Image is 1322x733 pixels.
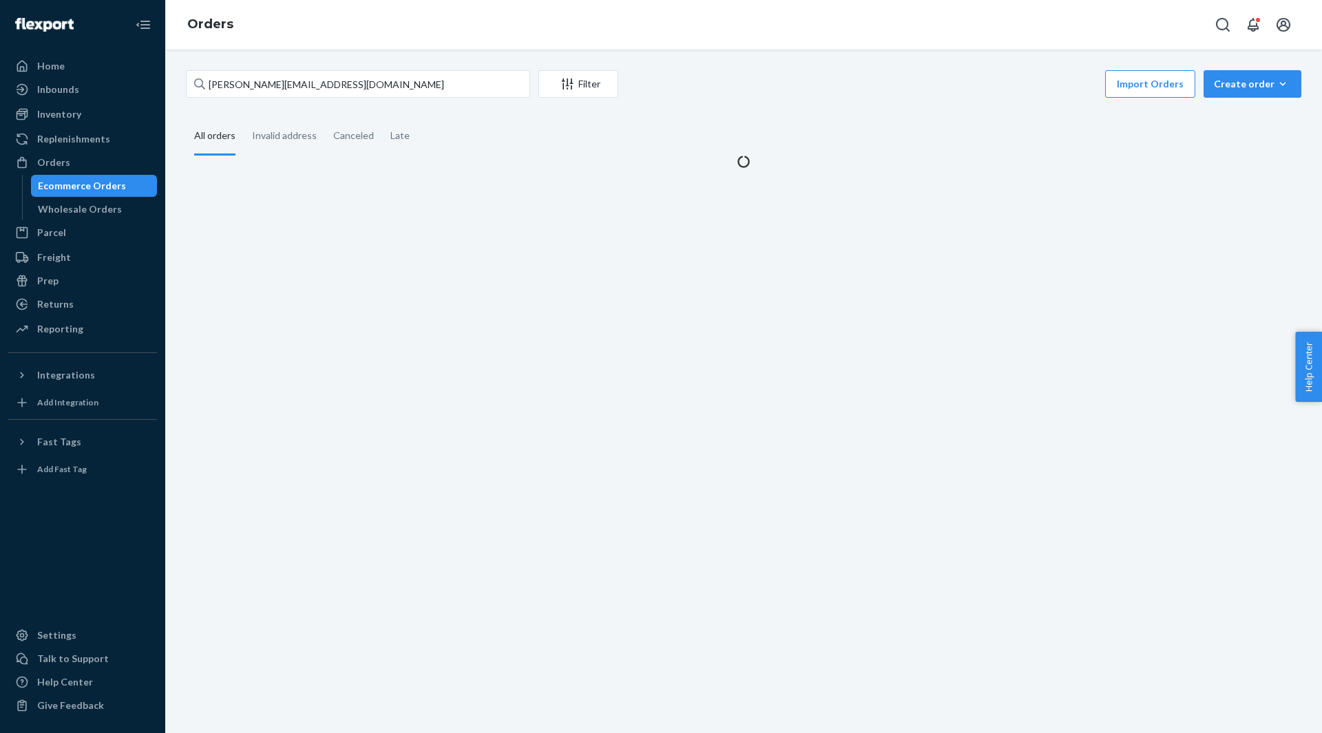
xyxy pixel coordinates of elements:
img: Flexport logo [15,18,74,32]
ol: breadcrumbs [176,5,244,45]
div: Prep [37,274,59,288]
div: Give Feedback [37,699,104,712]
a: Freight [8,246,157,268]
div: Reporting [37,322,83,336]
a: Wholesale Orders [31,198,158,220]
a: Settings [8,624,157,646]
div: Freight [37,251,71,264]
button: Help Center [1295,332,1322,402]
button: Open account menu [1270,11,1297,39]
a: Inventory [8,103,157,125]
a: Help Center [8,671,157,693]
div: Replenishments [37,132,110,146]
div: All orders [194,118,235,156]
div: Returns [37,297,74,311]
a: Parcel [8,222,157,244]
div: Invalid address [252,118,317,153]
a: Orders [187,17,233,32]
div: Inventory [37,107,81,121]
a: Ecommerce Orders [31,175,158,197]
a: Add Integration [8,392,157,414]
div: Ecommerce Orders [38,179,126,193]
button: Give Feedback [8,694,157,716]
div: Settings [37,628,76,642]
div: Home [37,59,65,73]
button: Open Search Box [1209,11,1237,39]
div: Canceled [333,118,374,153]
div: Integrations [37,368,95,382]
a: Home [8,55,157,77]
button: Open notifications [1239,11,1267,39]
button: Close Navigation [129,11,157,39]
a: Prep [8,270,157,292]
a: Returns [8,293,157,315]
div: Create order [1214,77,1291,91]
button: Fast Tags [8,431,157,453]
button: Import Orders [1105,70,1195,98]
div: Help Center [37,675,93,689]
div: Parcel [37,226,66,240]
a: Add Fast Tag [8,458,157,480]
a: Reporting [8,318,157,340]
button: Create order [1204,70,1301,98]
div: Add Fast Tag [37,463,87,475]
div: Wholesale Orders [38,202,122,216]
button: Filter [538,70,618,98]
a: Orders [8,151,157,173]
div: Filter [539,77,618,91]
a: Talk to Support [8,648,157,670]
div: Orders [37,156,70,169]
div: Inbounds [37,83,79,96]
input: Search orders [186,70,530,98]
a: Inbounds [8,78,157,100]
div: Fast Tags [37,435,81,449]
div: Late [390,118,410,153]
button: Integrations [8,364,157,386]
div: Talk to Support [37,652,109,666]
a: Replenishments [8,128,157,150]
div: Add Integration [37,396,98,408]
